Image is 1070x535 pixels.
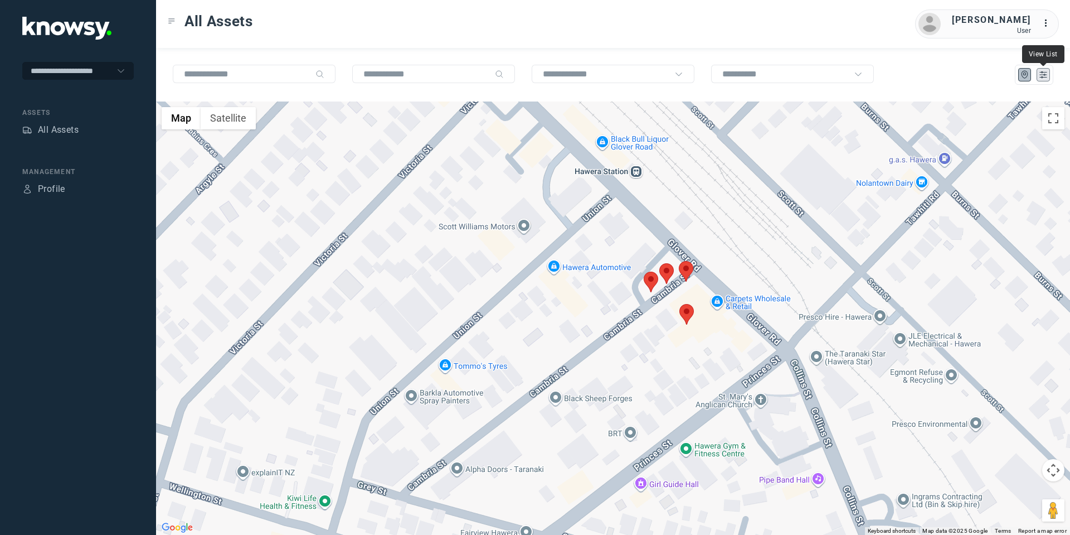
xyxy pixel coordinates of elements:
div: Map [1020,70,1030,80]
tspan: ... [1043,19,1054,27]
div: Assets [22,125,32,135]
div: [PERSON_NAME] [952,13,1031,27]
span: All Assets [184,11,253,31]
div: Toggle Menu [168,17,176,25]
button: Show street map [162,107,201,129]
button: Show satellite imagery [201,107,256,129]
div: User [952,27,1031,35]
a: Open this area in Google Maps (opens a new window) [159,520,196,535]
button: Map camera controls [1042,459,1064,481]
div: Search [315,70,324,79]
a: ProfileProfile [22,182,65,196]
div: : [1042,17,1056,32]
div: List [1038,70,1048,80]
button: Keyboard shortcuts [868,527,916,535]
div: All Assets [38,123,79,137]
div: : [1042,17,1056,30]
a: Report a map error [1018,528,1067,534]
span: View List [1029,50,1058,58]
span: Map data ©2025 Google [922,528,988,534]
div: Assets [22,108,134,118]
div: Management [22,167,134,177]
div: Profile [38,182,65,196]
div: Search [495,70,504,79]
button: Toggle fullscreen view [1042,107,1064,129]
a: Terms (opens in new tab) [995,528,1011,534]
div: Profile [22,184,32,194]
button: Drag Pegman onto the map to open Street View [1042,499,1064,522]
img: Google [159,520,196,535]
a: AssetsAll Assets [22,123,79,137]
img: Application Logo [22,17,111,40]
img: avatar.png [918,13,941,35]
